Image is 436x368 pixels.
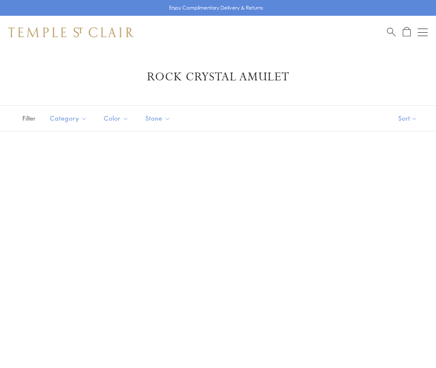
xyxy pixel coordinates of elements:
[21,70,415,85] h1: Rock Crystal Amulet
[418,27,428,37] button: Open navigation
[98,109,135,128] button: Color
[403,27,411,37] a: Open Shopping Bag
[141,113,177,123] span: Stone
[387,27,396,37] a: Search
[100,113,135,123] span: Color
[46,113,93,123] span: Category
[44,109,93,128] button: Category
[139,109,177,128] button: Stone
[169,4,263,12] p: Enjoy Complimentary Delivery & Returns
[8,27,134,37] img: Temple St. Clair
[380,106,436,131] button: Show sort by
